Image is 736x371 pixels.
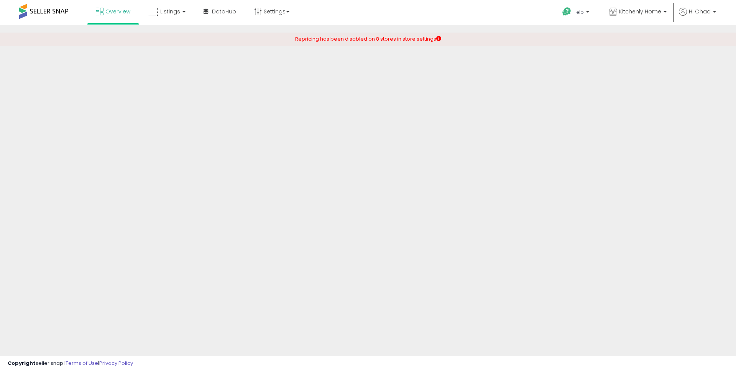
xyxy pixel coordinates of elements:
div: Repricing has been disabled on 8 stores in store settings [295,36,441,43]
span: Listings [160,8,180,15]
span: DataHub [212,8,236,15]
a: Help [556,1,597,25]
span: Help [573,9,584,15]
a: Hi Ohad [679,8,716,25]
i: Get Help [562,7,572,16]
span: Hi Ohad [689,8,711,15]
span: Kitchenly Home [619,8,661,15]
span: Overview [105,8,130,15]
